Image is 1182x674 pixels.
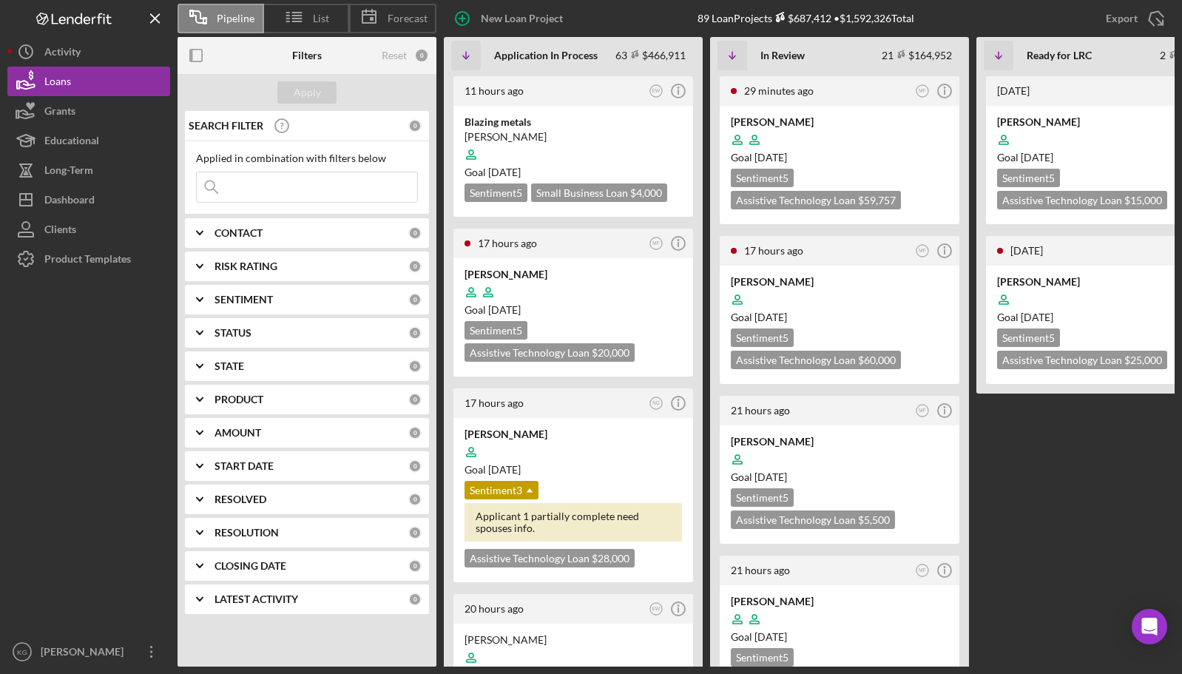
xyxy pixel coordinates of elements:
b: Ready for LRC [1027,50,1092,61]
div: Assistive Technology Loan [997,191,1167,209]
div: [PERSON_NAME] [731,274,948,289]
div: 0 [414,48,429,63]
text: EW [652,607,661,612]
button: Dashboard [7,185,170,215]
button: EW [646,81,666,101]
div: Open Intercom Messenger [1132,609,1167,644]
button: Loans [7,67,170,96]
span: Goal [465,303,521,316]
time: 10/15/2025 [754,151,787,164]
a: Grants [7,96,170,126]
div: [PERSON_NAME] [731,434,948,449]
time: 11/05/2025 [754,471,787,483]
div: [PERSON_NAME] [731,115,948,129]
div: Long-Term [44,155,93,189]
a: 21 hours agoMF[PERSON_NAME]Goal [DATE]Sentiment5Assistive Technology Loan $5,500 [717,394,962,546]
span: $59,757 [858,194,896,206]
div: Sentiment 3 [465,481,538,499]
div: Sentiment 5 [731,169,794,187]
b: Application In Process [494,50,598,61]
span: List [313,13,329,24]
div: 0 [408,459,422,473]
span: Goal [997,151,1053,164]
b: STATUS [215,327,251,339]
span: $20,000 [592,346,629,359]
b: RESOLUTION [215,527,279,539]
time: 2025-10-07 05:05 [465,84,524,97]
time: 2025-10-06 23:46 [465,397,524,409]
button: MF [913,81,933,101]
time: 11/05/2025 [754,311,787,323]
span: Forecast [388,13,428,24]
b: PRODUCT [215,394,263,405]
button: Long-Term [7,155,170,185]
span: $15,000 [1124,194,1162,206]
span: $4,000 [630,186,662,199]
div: [PERSON_NAME] [731,594,948,609]
button: Export [1091,4,1175,33]
span: Goal [731,151,787,164]
a: 17 hours agoMF[PERSON_NAME]Goal [DATE]Sentiment5Assistive Technology Loan $60,000 [717,234,962,386]
b: Filters [292,50,322,61]
div: Applicant 1 partially complete need spouses info. [465,503,682,542]
div: Activity [44,37,81,70]
div: Assistive Technology Loan [731,191,901,209]
time: 10/22/2025 [1021,151,1053,164]
div: 0 [408,493,422,506]
time: 2025-10-06 23:47 [478,237,537,249]
div: [PERSON_NAME] [465,129,682,144]
span: Pipeline [217,13,254,24]
div: 0 [408,360,422,373]
button: New Loan Project [444,4,578,33]
b: CONTACT [215,227,263,239]
button: MF [913,561,933,581]
div: [PERSON_NAME] [465,267,682,282]
time: 2025-09-18 04:57 [1010,244,1043,257]
div: Sentiment 5 [731,648,794,667]
button: Educational [7,126,170,155]
div: Assistive Technology Loan [465,549,635,567]
div: Export [1106,4,1138,33]
button: Clients [7,215,170,244]
time: 11/05/2025 [488,303,521,316]
div: 0 [408,593,422,606]
text: MF [652,240,659,246]
div: 0 [408,260,422,273]
div: Grants [44,96,75,129]
div: Assistive Technology Loan [997,351,1167,369]
button: Product Templates [7,244,170,274]
div: Blazing metals [465,115,682,129]
button: Activity [7,37,170,67]
div: Assistive Technology Loan [731,510,895,529]
b: SENTIMENT [215,294,273,306]
span: Goal [997,311,1053,323]
time: 2025-09-22 23:19 [997,84,1030,97]
button: KG[PERSON_NAME] [7,637,170,667]
a: 17 hours agoMF[PERSON_NAME]Goal [DATE]Sentiment5Assistive Technology Loan $20,000 [451,226,695,379]
div: Sentiment 5 [465,321,527,340]
span: $25,000 [1124,354,1162,366]
div: [PERSON_NAME] [465,427,682,442]
div: Educational [44,126,99,159]
text: MF [919,88,925,93]
time: 11/05/2025 [488,463,521,476]
time: 2025-10-06 20:32 [465,602,524,615]
button: MF [913,241,933,261]
a: 17 hours agoNG[PERSON_NAME]Goal [DATE]Sentiment3Applicant 1 partially complete need spouses info.... [451,386,695,584]
time: 2025-10-06 19:52 [731,404,790,417]
text: EW [652,88,661,93]
div: $687,412 [772,12,831,24]
text: MF [919,248,925,253]
div: Assistive Technology Loan [465,343,635,362]
b: In Review [760,50,805,61]
span: Goal [731,311,787,323]
span: $60,000 [858,354,896,366]
div: Clients [44,215,76,248]
button: NG [646,394,666,414]
div: 21 $164,952 [882,49,952,61]
div: Loans [44,67,71,100]
b: SEARCH FILTER [189,120,263,132]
